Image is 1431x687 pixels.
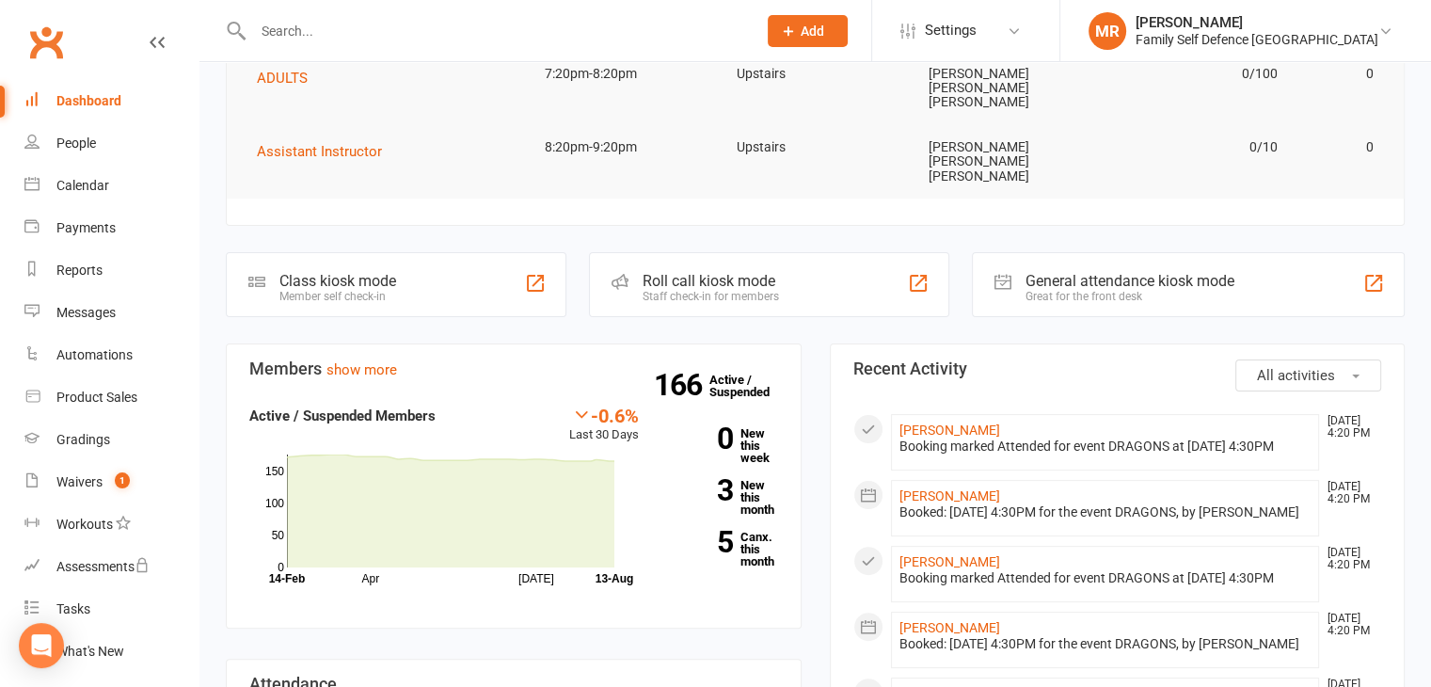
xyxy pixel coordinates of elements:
[1235,359,1381,391] button: All activities
[720,52,912,96] td: Upstairs
[56,136,96,151] div: People
[1026,272,1234,290] div: General attendance kiosk mode
[720,125,912,169] td: Upstairs
[925,9,977,52] span: Settings
[56,432,110,447] div: Gradings
[899,570,1312,586] div: Booking marked Attended for event DRAGONS at [DATE] 4:30PM
[801,24,824,39] span: Add
[56,347,133,362] div: Automations
[528,52,720,96] td: 7:20pm-8:20pm
[1295,125,1391,169] td: 0
[1136,14,1378,31] div: [PERSON_NAME]
[1136,31,1378,48] div: Family Self Defence [GEOGRAPHIC_DATA]
[247,18,743,44] input: Search...
[1026,290,1234,303] div: Great for the front desk
[667,476,733,504] strong: 3
[56,601,90,616] div: Tasks
[899,636,1312,652] div: Booked: [DATE] 4:30PM for the event DRAGONS, by [PERSON_NAME]
[667,528,733,556] strong: 5
[654,371,709,399] strong: 166
[56,178,109,193] div: Calendar
[24,207,199,249] a: Payments
[1103,125,1295,169] td: 0/10
[56,390,137,405] div: Product Sales
[643,272,779,290] div: Roll call kiosk mode
[249,359,778,378] h3: Members
[326,361,397,378] a: show more
[24,165,199,207] a: Calendar
[24,334,199,376] a: Automations
[643,290,779,303] div: Staff check-in for members
[899,439,1312,455] div: Booking marked Attended for event DRAGONS at [DATE] 4:30PM
[1295,52,1391,96] td: 0
[569,405,639,445] div: Last 30 Days
[24,461,199,503] a: Waivers 1
[528,125,720,169] td: 8:20pm-9:20pm
[1257,367,1335,384] span: All activities
[899,504,1312,520] div: Booked: [DATE] 4:30PM for the event DRAGONS, by [PERSON_NAME]
[257,143,382,160] span: Assistant Instructor
[1318,613,1380,637] time: [DATE] 4:20 PM
[709,359,792,412] a: 166Active / Suspended
[257,67,321,89] button: ADULTS
[1318,481,1380,505] time: [DATE] 4:20 PM
[911,52,1103,125] td: [PERSON_NAME] [PERSON_NAME] [PERSON_NAME]
[56,559,150,574] div: Assessments
[249,407,436,424] strong: Active / Suspended Members
[899,488,1000,503] a: [PERSON_NAME]
[23,19,70,66] a: Clubworx
[56,93,121,108] div: Dashboard
[279,290,396,303] div: Member self check-in
[24,80,199,122] a: Dashboard
[1089,12,1126,50] div: MR
[56,220,116,235] div: Payments
[899,620,1000,635] a: [PERSON_NAME]
[257,140,395,163] button: Assistant Instructor
[1103,52,1295,96] td: 0/100
[1318,415,1380,439] time: [DATE] 4:20 PM
[257,70,308,87] span: ADULTS
[56,644,124,659] div: What's New
[19,623,64,668] div: Open Intercom Messenger
[667,424,733,453] strong: 0
[24,122,199,165] a: People
[279,272,396,290] div: Class kiosk mode
[115,472,130,488] span: 1
[899,554,1000,569] a: [PERSON_NAME]
[569,405,639,425] div: -0.6%
[24,249,199,292] a: Reports
[667,427,778,464] a: 0New this week
[1318,547,1380,571] time: [DATE] 4:20 PM
[899,423,1000,438] a: [PERSON_NAME]
[24,292,199,334] a: Messages
[24,631,199,673] a: What's New
[56,305,116,320] div: Messages
[667,531,778,567] a: 5Canx. this month
[24,546,199,588] a: Assessments
[24,376,199,419] a: Product Sales
[24,503,199,546] a: Workouts
[667,479,778,516] a: 3New this month
[853,359,1382,378] h3: Recent Activity
[56,517,113,532] div: Workouts
[768,15,848,47] button: Add
[24,588,199,631] a: Tasks
[56,263,103,278] div: Reports
[24,419,199,461] a: Gradings
[56,474,103,489] div: Waivers
[911,125,1103,199] td: [PERSON_NAME] [PERSON_NAME] [PERSON_NAME]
